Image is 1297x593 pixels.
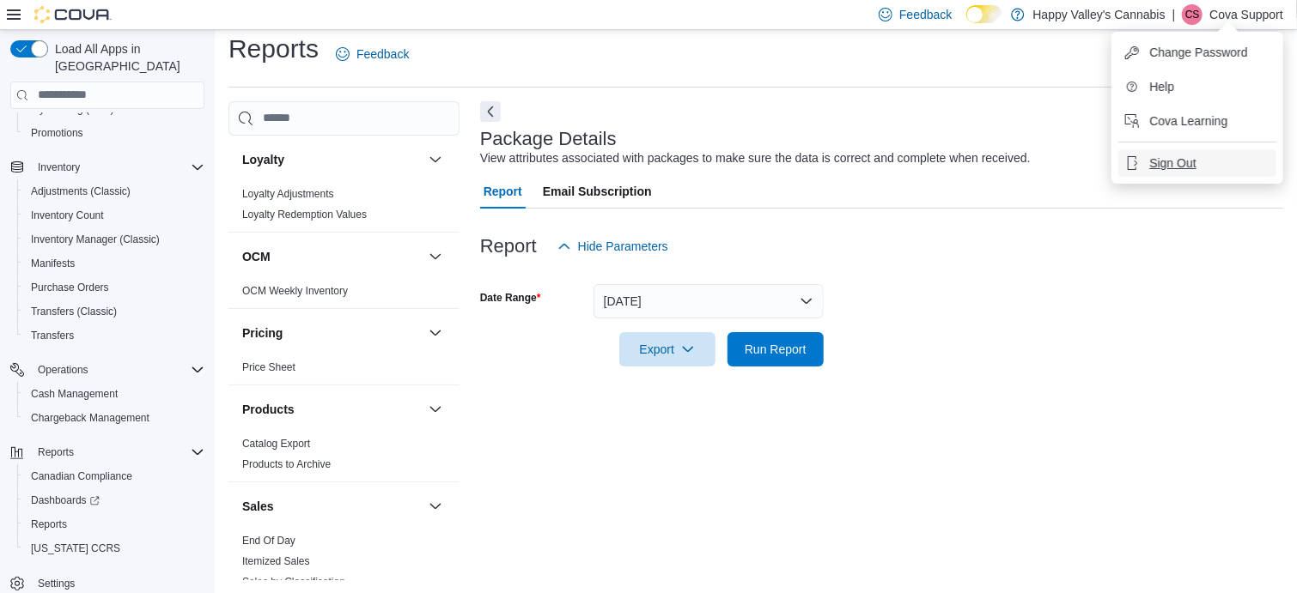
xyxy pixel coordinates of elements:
[242,438,310,450] a: Catalog Export
[1118,39,1276,66] button: Change Password
[242,498,274,515] h3: Sales
[31,157,87,178] button: Inventory
[3,440,211,464] button: Reports
[480,129,617,149] h3: Package Details
[425,399,446,420] button: Products
[1172,4,1176,25] p: |
[17,406,211,430] button: Chargeback Management
[480,236,537,257] h3: Report
[24,408,156,428] a: Chargeback Management
[17,251,211,275] button: Manifests
[31,126,83,140] span: Promotions
[242,188,334,200] a: Loyalty Adjustments
[1149,154,1196,172] span: Sign Out
[242,437,310,451] span: Catalog Export
[966,23,967,24] span: Dark Mode
[31,185,131,198] span: Adjustments (Classic)
[242,554,310,568] span: Itemized Sales
[24,253,82,274] a: Manifests
[1118,107,1276,135] button: Cova Learning
[17,227,211,251] button: Inventory Manager (Classic)
[31,469,132,483] span: Canadian Compliance
[31,305,117,318] span: Transfers (Classic)
[242,534,295,548] span: End Of Day
[17,488,211,512] a: Dashboards
[24,466,204,487] span: Canadian Compliance
[242,324,283,342] h3: Pricing
[24,123,204,143] span: Promotions
[425,246,446,267] button: OCM
[31,233,160,246] span: Inventory Manager (Classic)
[24,205,111,226] a: Inventory Count
[24,229,204,250] span: Inventory Manager (Classic)
[17,536,211,560] button: [US_STATE] CCRS
[242,284,348,298] span: OCM Weekly Inventory
[17,179,211,203] button: Adjustments (Classic)
[17,464,211,488] button: Canadian Compliance
[17,121,211,145] button: Promotions
[17,382,211,406] button: Cash Management
[425,496,446,517] button: Sales
[480,101,501,122] button: Next
[24,538,204,559] span: Washington CCRS
[594,284,824,318] button: [DATE]
[329,37,416,71] a: Feedback
[578,238,668,255] span: Hide Parameters
[31,281,109,294] span: Purchase Orders
[480,291,541,305] label: Date Range
[242,209,367,221] a: Loyalty Redemption Values
[1033,4,1166,25] p: Happy Valley's Cannabis
[1149,44,1247,61] span: Change Password
[242,555,310,567] a: Itemized Sales
[24,490,204,511] span: Dashboards
[38,577,75,590] span: Settings
[551,229,675,263] button: Hide Parameters
[242,324,422,342] button: Pricing
[242,208,367,221] span: Loyalty Redemption Values
[24,301,204,322] span: Transfers (Classic)
[17,275,211,300] button: Purchase Orders
[31,257,75,270] span: Manifests
[1118,149,1276,177] button: Sign Out
[630,332,705,366] span: Export
[17,203,211,227] button: Inventory Count
[242,248,271,265] h3: OCM
[17,300,211,324] button: Transfers (Classic)
[38,363,88,377] span: Operations
[34,6,112,23] img: Cova
[24,181,137,202] a: Adjustments (Classic)
[1185,4,1200,25] span: CS
[425,323,446,343] button: Pricing
[3,358,211,382] button: Operations
[38,160,80,174] span: Inventory
[242,498,422,515] button: Sales
[31,442,81,463] button: Reports
[745,341,807,358] span: Run Report
[31,442,204,463] span: Reports
[24,181,204,202] span: Adjustments (Classic)
[242,248,422,265] button: OCM
[484,174,522,209] span: Report
[24,253,204,274] span: Manifests
[38,445,74,459] span: Reports
[24,490,107,511] a: Dashboards
[24,384,204,404] span: Cash Management
[242,285,348,297] a: OCM Weekly Inventory
[425,149,446,170] button: Loyalty
[1182,4,1203,25] div: Cova Support
[242,187,334,201] span: Loyalty Adjustments
[24,229,167,250] a: Inventory Manager (Classic)
[242,401,295,418] h3: Products
[24,325,81,346] a: Transfers
[356,45,409,63] span: Feedback
[242,401,422,418] button: Products
[24,277,116,298] a: Purchase Orders
[242,360,295,374] span: Price Sheet
[24,466,139,487] a: Canadian Compliance
[1149,112,1227,130] span: Cova Learning
[242,535,295,547] a: End Of Day
[899,6,952,23] span: Feedback
[1149,78,1174,95] span: Help
[1118,73,1276,100] button: Help
[17,512,211,536] button: Reports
